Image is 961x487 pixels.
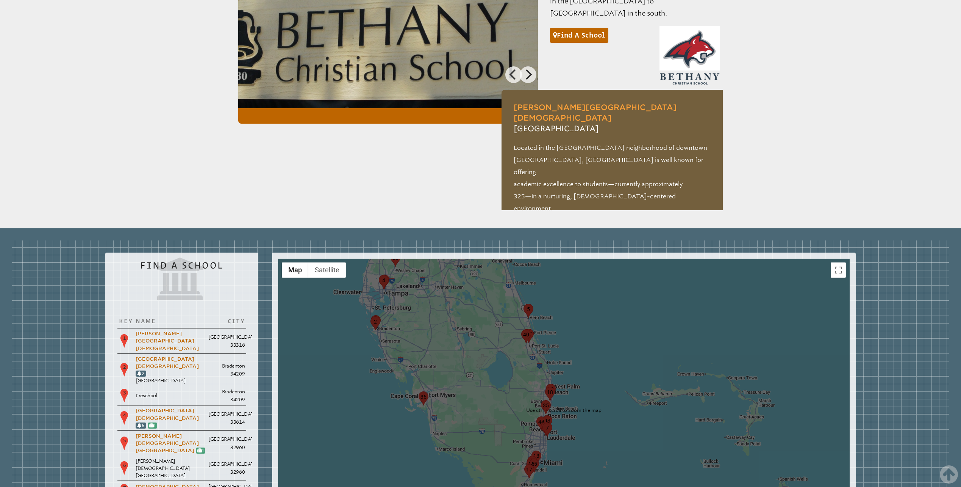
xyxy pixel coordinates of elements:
[502,136,723,221] p: Located in the [GEOGRAPHIC_DATA] neighborhood of downtown [GEOGRAPHIC_DATA], [GEOGRAPHIC_DATA] is...
[379,275,389,289] div: marker4
[137,423,145,428] a: 5
[391,253,400,267] div: marker26
[521,329,531,343] div: marker40
[136,331,199,351] a: [PERSON_NAME][GEOGRAPHIC_DATA][DEMOGRAPHIC_DATA]
[119,460,130,476] p: 6
[524,329,534,343] div: marker37
[197,448,204,453] a: 1
[545,387,555,401] div: marker18
[137,371,145,376] a: 2
[370,316,380,330] div: marker2
[208,410,245,426] p: [GEOGRAPHIC_DATA] 33614
[505,66,522,83] button: Previous
[524,464,534,478] div: marker17
[546,384,556,398] div: marker38
[308,262,346,278] button: Show satellite imagery
[514,103,677,123] a: [PERSON_NAME][GEOGRAPHIC_DATA][DEMOGRAPHIC_DATA]
[541,422,551,436] div: marker1
[550,28,608,43] a: Find a school
[520,66,536,83] button: Next
[527,459,536,473] div: marker16
[136,433,199,453] a: [PERSON_NAME][DEMOGRAPHIC_DATA][GEOGRAPHIC_DATA]
[208,317,245,325] p: City
[136,392,205,399] p: Preschool
[527,456,537,470] div: marker15
[208,460,245,476] p: [GEOGRAPHIC_DATA] 32960
[119,436,130,451] p: 5
[119,317,133,325] p: Key
[136,377,205,384] p: [GEOGRAPHIC_DATA]
[208,435,245,451] p: [GEOGRAPHIC_DATA] 32960
[282,262,308,278] button: Show street map
[371,315,381,329] div: marker3
[119,388,130,403] p: 3
[136,408,199,421] a: [GEOGRAPHIC_DATA][DEMOGRAPHIC_DATA]
[380,275,389,289] div: marker42
[136,356,199,369] a: [GEOGRAPHIC_DATA][DEMOGRAPHIC_DATA]
[149,423,156,428] a: 1
[529,459,539,473] div: marker45
[514,124,599,133] span: [GEOGRAPHIC_DATA]
[208,388,245,404] p: Bradenton 34209
[523,304,533,318] div: marker5
[208,333,245,349] p: [GEOGRAPHIC_DATA] 33316
[136,317,205,325] p: Name
[831,262,846,278] button: Toggle fullscreen view
[542,415,552,429] div: marker43
[119,333,130,349] p: 1
[119,362,130,377] p: 2
[208,362,245,378] p: Bradenton 34209
[419,391,428,405] div: marker36
[119,410,130,426] p: 4
[541,400,551,414] div: marker35
[531,451,541,465] div: marker13
[136,457,205,479] p: [PERSON_NAME][DEMOGRAPHIC_DATA][GEOGRAPHIC_DATA]
[542,423,552,437] div: marker7
[536,416,546,430] div: marker44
